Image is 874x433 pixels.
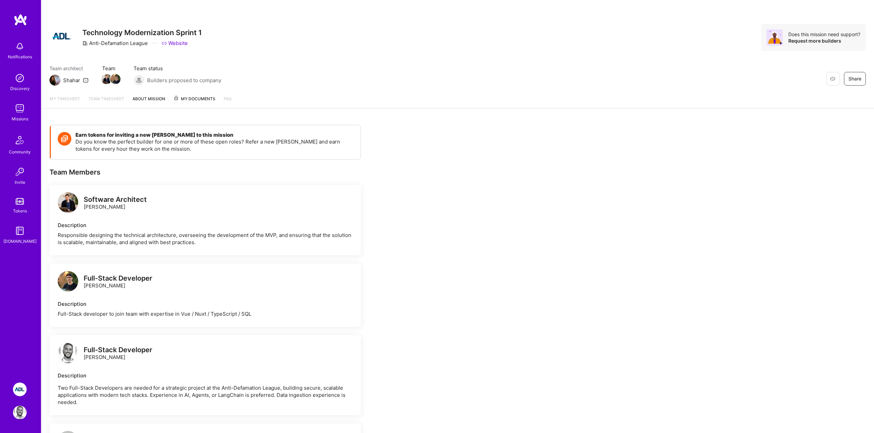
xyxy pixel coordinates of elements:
p: Two Full-Stack Developers are needed for a strategic project at the Anti-Defamation League, build... [58,384,353,406]
a: My Documents [173,95,215,108]
img: ADL: Technology Modernization Sprint 1 [13,383,27,396]
i: icon EyeClosed [830,76,835,81]
div: [PERSON_NAME] [84,346,152,361]
div: Full-Stack developer to join team with expertise in Vue / Nuxt / TypeScript / SQL [58,310,353,317]
i: icon Mail [83,77,88,83]
div: Description [58,222,353,229]
a: Team Member Avatar [111,73,120,85]
a: FAQ [224,95,231,108]
span: My Documents [173,95,215,103]
img: logo [58,192,78,213]
div: Does this mission need support? [788,31,860,38]
img: teamwork [13,102,27,115]
a: Team Member Avatar [102,73,111,85]
div: Description [58,300,353,308]
div: [DOMAIN_NAME] [3,238,37,245]
img: logo [14,14,27,26]
p: Do you know the perfect builder for one or more of these open roles? Refer a new [PERSON_NAME] an... [75,138,354,152]
div: Responsible designing the technical architecture, overseeing the development of the MVP, and ensu... [58,232,353,246]
a: Team timesheet [88,95,124,108]
div: Description [58,372,353,379]
button: Share [844,72,866,86]
div: Community [9,148,31,155]
img: Team Architect [50,75,60,86]
div: Request more builders [788,38,860,44]
div: Software Architect [84,196,147,203]
div: Notifications [8,53,32,60]
span: Team status [133,65,221,72]
div: [PERSON_NAME] [84,196,147,210]
div: Full-Stack Developer [84,275,152,282]
a: logo [58,192,78,214]
img: Builders proposed to company [133,75,144,86]
img: Team Member Avatar [110,74,121,84]
img: Invite [13,165,27,179]
img: User Avatar [13,406,27,419]
img: Company Logo [50,24,74,48]
i: icon CompanyGray [82,41,88,46]
img: discovery [13,71,27,85]
img: Avatar [766,29,783,46]
div: Invite [15,179,25,186]
div: Team Members [50,168,361,177]
a: User Avatar [11,406,28,419]
a: ADL: Technology Modernization Sprint 1 [11,383,28,396]
img: bell [13,40,27,53]
img: logo [58,271,78,292]
div: Discovery [10,85,30,92]
a: My timesheet [50,95,80,108]
div: Anti-Defamation League [82,40,148,47]
h3: Technology Modernization Sprint 1 [82,28,202,37]
span: Share [848,75,861,82]
span: Team [102,65,120,72]
div: Tokens [13,207,27,214]
div: Full-Stack Developer [84,346,152,354]
span: Builders proposed to company [147,77,221,84]
img: guide book [13,224,27,238]
h4: Earn tokens for inviting a new [PERSON_NAME] to this mission [75,132,354,138]
span: Team architect [50,65,88,72]
img: Team Member Avatar [101,74,112,84]
img: Token icon [58,132,71,146]
a: logo [58,343,78,365]
img: Community [12,132,28,148]
div: Shahar [63,77,80,84]
div: Missions [12,115,28,122]
a: logo [58,271,78,293]
img: logo [58,343,78,363]
img: tokens [16,198,24,205]
div: [PERSON_NAME] [84,275,152,289]
a: Website [161,40,188,47]
a: About Mission [132,95,165,108]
